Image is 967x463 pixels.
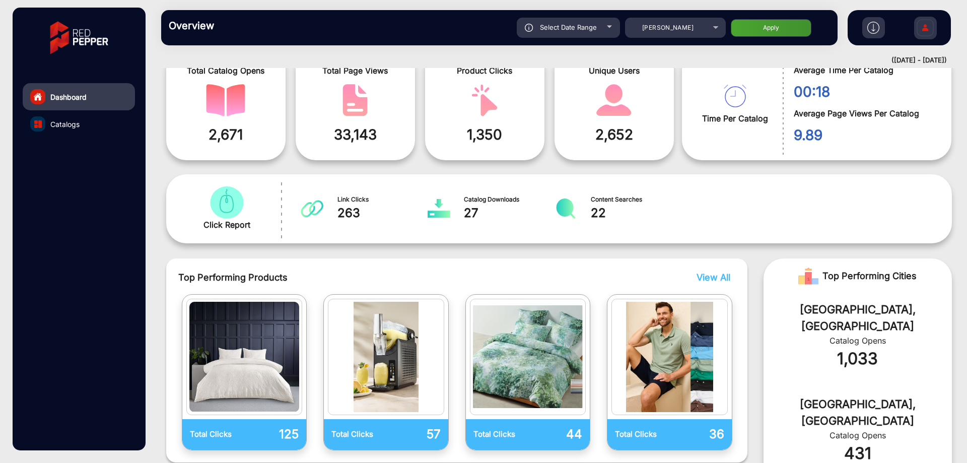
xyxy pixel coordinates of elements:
[23,110,135,138] a: Catalogs
[528,425,582,443] p: 44
[779,347,937,371] div: 1,033
[206,84,245,116] img: catalog
[779,301,937,335] div: [GEOGRAPHIC_DATA], [GEOGRAPHIC_DATA]
[50,92,87,102] span: Dashboard
[174,124,278,145] span: 2,671
[794,64,936,76] span: Average Time Per Catalog
[464,204,555,222] span: 27
[642,24,694,31] span: [PERSON_NAME]
[724,85,746,107] img: catalog
[301,199,323,219] img: catalog
[190,429,244,440] p: Total Clicks
[615,429,669,440] p: Total Clicks
[386,425,440,443] p: 57
[915,12,936,47] img: Sign%20Up.svg
[794,124,936,146] span: 9.89
[428,199,450,219] img: catalog
[867,22,879,34] img: h2download.svg
[303,124,407,145] span: 33,143
[33,92,42,101] img: home
[779,396,937,429] div: [GEOGRAPHIC_DATA], [GEOGRAPHIC_DATA]
[464,195,555,204] span: Catalog Downloads
[331,429,386,440] p: Total Clicks
[794,107,936,119] span: Average Page Views Per Catalog
[169,20,310,32] h3: Overview
[303,64,407,77] span: Total Page Views
[337,195,429,204] span: Link Clicks
[779,335,937,347] div: Catalog Opens
[23,83,135,110] a: Dashboard
[794,81,936,102] span: 00:18
[433,124,537,145] span: 1,350
[525,24,533,32] img: icon
[591,204,682,222] span: 22
[473,302,583,412] img: catalog
[594,84,634,116] img: catalog
[244,425,299,443] p: 125
[779,429,937,441] div: Catalog Opens
[203,219,250,231] span: Click Report
[562,64,666,77] span: Unique Users
[697,272,730,283] span: View All
[207,186,246,219] img: catalog
[798,266,818,286] img: Rank image
[335,84,375,116] img: catalog
[591,195,682,204] span: Content Searches
[331,302,441,412] img: catalog
[178,271,603,284] span: Top Performing Products
[433,64,537,77] span: Product Clicks
[473,429,528,440] p: Total Clicks
[562,124,666,145] span: 2,652
[694,271,728,284] button: View All
[337,204,429,222] span: 263
[465,84,504,116] img: catalog
[50,119,80,129] span: Catalogs
[540,23,597,31] span: Select Date Range
[822,266,917,286] span: Top Performing Cities
[614,302,725,412] img: catalog
[555,199,577,219] img: catalog
[151,55,947,65] div: ([DATE] - [DATE])
[189,302,300,412] img: catalog
[670,425,724,443] p: 36
[43,13,115,63] img: vmg-logo
[731,19,811,37] button: Apply
[34,120,42,128] img: catalog
[174,64,278,77] span: Total Catalog Opens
